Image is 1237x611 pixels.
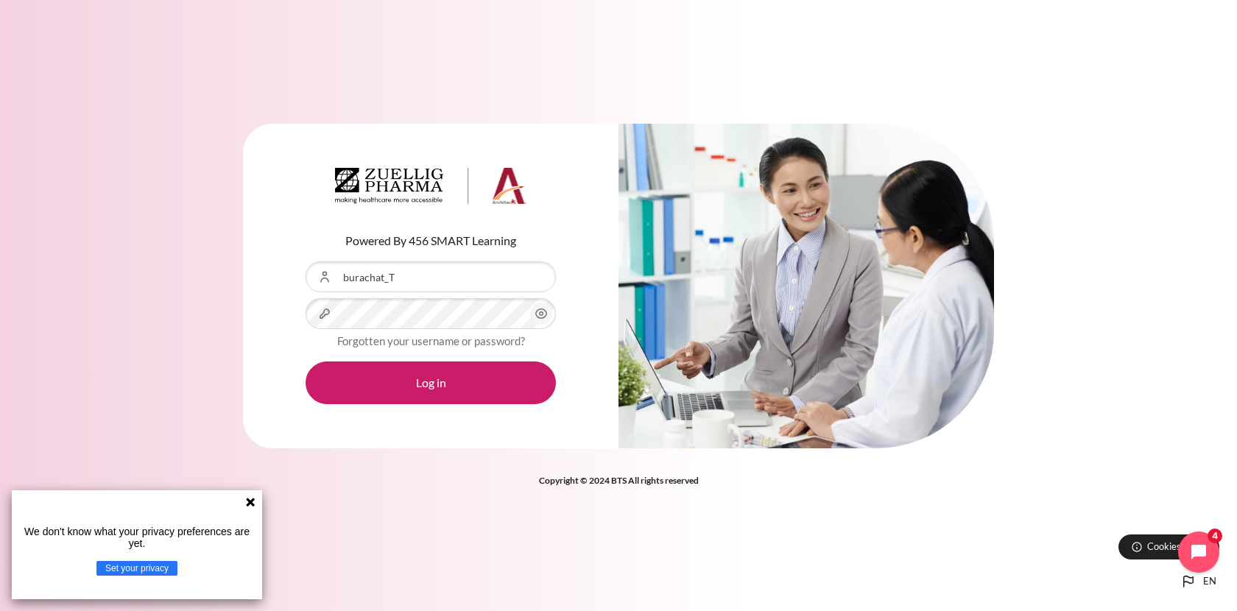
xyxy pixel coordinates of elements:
span: Cookies notice [1147,540,1208,554]
button: Cookies notice [1118,534,1219,559]
button: Set your privacy [96,561,177,576]
p: We don't know what your privacy preferences are yet. [18,526,256,549]
p: Powered By 456 SMART Learning [306,232,556,250]
strong: Copyright © 2024 BTS All rights reserved [539,475,699,486]
button: Log in [306,361,556,404]
a: Architeck [335,168,526,211]
a: Forgotten your username or password? [337,334,525,347]
img: Architeck [335,168,526,205]
button: Languages [1174,567,1222,596]
input: Username or Email Address [306,261,556,292]
span: en [1203,574,1216,589]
